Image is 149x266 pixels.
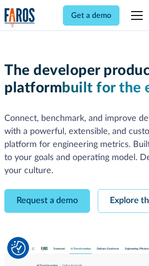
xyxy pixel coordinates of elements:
button: Cookie Settings [11,241,26,255]
a: Get a demo [63,5,119,26]
img: Revisit consent button [11,241,26,255]
div: menu [125,4,145,27]
a: Request a demo [4,189,90,213]
a: home [4,8,35,28]
img: Logo of the analytics and reporting company Faros. [4,8,35,28]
